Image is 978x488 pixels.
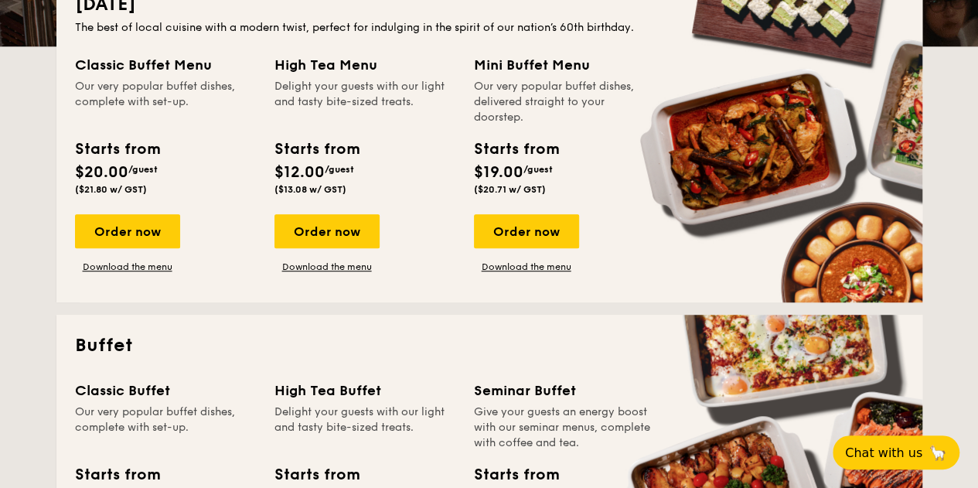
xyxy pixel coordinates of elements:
[75,20,904,36] div: The best of local cuisine with a modern twist, perfect for indulging in the spirit of our nation’...
[929,444,947,462] span: 🦙
[75,163,128,182] span: $20.00
[474,184,546,195] span: ($20.71 w/ GST)
[274,163,325,182] span: $12.00
[474,138,558,161] div: Starts from
[474,261,579,273] a: Download the menu
[474,463,558,486] div: Starts from
[274,138,359,161] div: Starts from
[474,79,655,125] div: Our very popular buffet dishes, delivered straight to your doorstep.
[75,79,256,125] div: Our very popular buffet dishes, complete with set-up.
[845,445,922,460] span: Chat with us
[325,164,354,175] span: /guest
[523,164,553,175] span: /guest
[128,164,158,175] span: /guest
[474,404,655,451] div: Give your guests an energy boost with our seminar menus, complete with coffee and tea.
[474,214,579,248] div: Order now
[833,435,959,469] button: Chat with us🦙
[274,184,346,195] span: ($13.08 w/ GST)
[274,404,455,451] div: Delight your guests with our light and tasty bite-sized treats.
[474,380,655,401] div: Seminar Buffet
[75,184,147,195] span: ($21.80 w/ GST)
[75,333,904,358] h2: Buffet
[75,261,180,273] a: Download the menu
[274,79,455,125] div: Delight your guests with our light and tasty bite-sized treats.
[274,380,455,401] div: High Tea Buffet
[75,404,256,451] div: Our very popular buffet dishes, complete with set-up.
[274,214,380,248] div: Order now
[75,138,159,161] div: Starts from
[75,214,180,248] div: Order now
[75,463,159,486] div: Starts from
[274,261,380,273] a: Download the menu
[274,54,455,76] div: High Tea Menu
[75,54,256,76] div: Classic Buffet Menu
[474,54,655,76] div: Mini Buffet Menu
[274,463,359,486] div: Starts from
[75,380,256,401] div: Classic Buffet
[474,163,523,182] span: $19.00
